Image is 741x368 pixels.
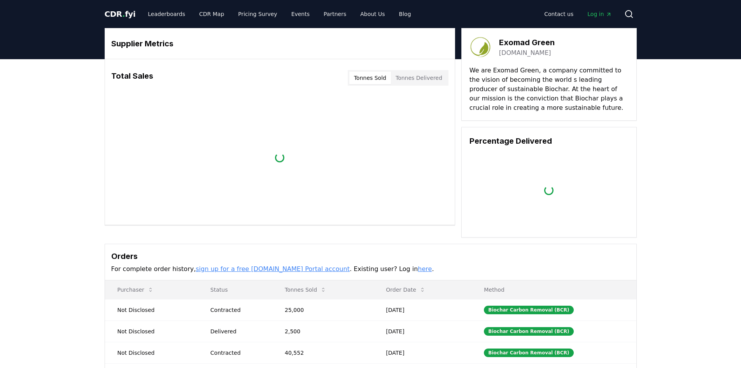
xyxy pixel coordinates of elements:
td: [DATE] [373,299,471,320]
td: 25,000 [272,299,373,320]
div: Delivered [210,328,266,335]
td: 40,552 [272,342,373,363]
div: Biochar Carbon Removal (BCR) [484,306,573,314]
nav: Main [538,7,618,21]
a: sign up for a free [DOMAIN_NAME] Portal account [196,265,350,273]
span: Log in [587,10,611,18]
td: 2,500 [272,320,373,342]
div: Biochar Carbon Removal (BCR) [484,327,573,336]
button: Tonnes Delivered [391,72,447,84]
td: [DATE] [373,342,471,363]
div: Biochar Carbon Removal (BCR) [484,349,573,357]
button: Tonnes Sold [279,282,333,298]
div: Contracted [210,349,266,357]
a: CDR Map [193,7,230,21]
img: Exomad Green-logo [469,36,491,58]
h3: Total Sales [111,70,153,86]
a: [DOMAIN_NAME] [499,48,551,58]
a: Contact us [538,7,580,21]
span: CDR fyi [105,9,136,19]
a: Partners [317,7,352,21]
a: CDR.fyi [105,9,136,19]
a: Log in [581,7,618,21]
p: Method [478,286,630,294]
h3: Percentage Delivered [469,135,629,147]
a: Leaderboards [142,7,191,21]
p: For complete order history, . Existing user? Log in . [111,264,630,274]
td: Not Disclosed [105,342,198,363]
button: Tonnes Sold [349,72,391,84]
h3: Exomad Green [499,37,555,48]
p: We are Exomad Green, a company committed to the vision of becoming the world s leading producer o... [469,66,629,113]
button: Purchaser [111,282,160,298]
a: Pricing Survey [232,7,283,21]
p: Status [204,286,266,294]
td: Not Disclosed [105,299,198,320]
div: loading [275,153,284,162]
a: Events [285,7,316,21]
h3: Orders [111,250,630,262]
span: . [122,9,125,19]
td: [DATE] [373,320,471,342]
button: Order Date [380,282,432,298]
div: loading [544,186,554,195]
a: here [418,265,432,273]
td: Not Disclosed [105,320,198,342]
a: Blog [393,7,417,21]
div: Contracted [210,306,266,314]
a: About Us [354,7,391,21]
nav: Main [142,7,417,21]
h3: Supplier Metrics [111,38,448,49]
